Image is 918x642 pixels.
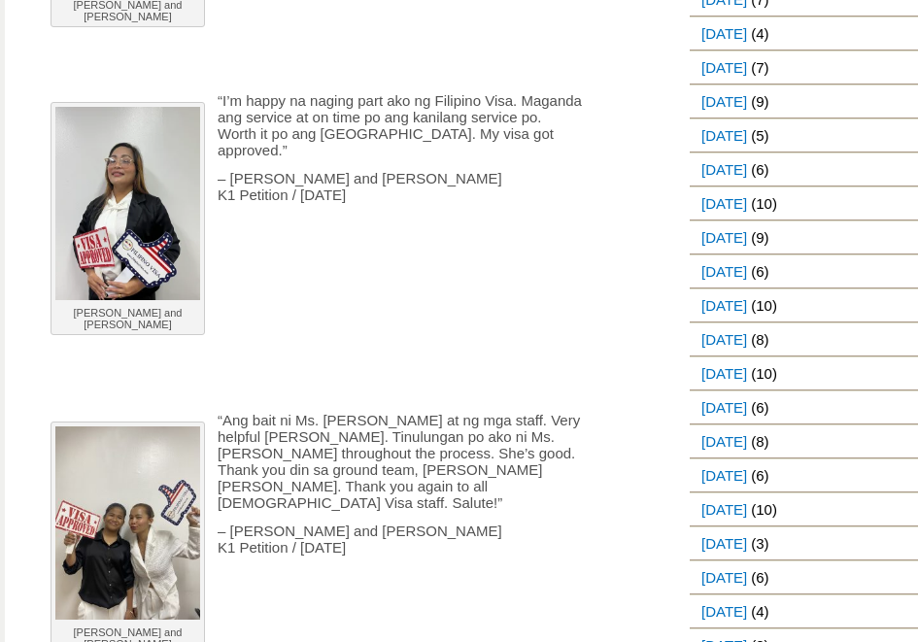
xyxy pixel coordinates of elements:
span: – [PERSON_NAME] and [PERSON_NAME] K1 Petition / [DATE] [218,523,502,556]
a: [DATE] [690,459,751,491]
a: [DATE] [690,221,751,253]
a: [DATE] [690,85,751,118]
a: [DATE] [690,527,751,559]
a: [DATE] [690,323,751,355]
a: [DATE] [690,391,751,423]
p: [PERSON_NAME] and [PERSON_NAME] [55,307,200,330]
p: “I’m happy na naging part ako ng Filipino Visa. Maganda ang service at on time po ang kanilang se... [38,92,595,158]
span: – [PERSON_NAME] and [PERSON_NAME] K1 Petition / [DATE] [218,170,502,203]
a: [DATE] [690,153,751,186]
a: [DATE] [690,493,751,525]
a: [DATE] [690,357,751,389]
a: [DATE] [690,17,751,50]
a: [DATE] [690,255,751,287]
a: [DATE] [690,595,751,627]
img: Matthew and Zhindy [55,426,200,620]
p: “Ang bait ni Ms. [PERSON_NAME] at ng mga staff. Very helpful [PERSON_NAME]. Tinulungan po ako ni ... [38,412,595,511]
a: [DATE] [690,51,751,84]
a: [DATE] [690,425,751,457]
a: [DATE] [690,289,751,321]
a: [DATE] [690,561,751,593]
a: [DATE] [690,187,751,220]
a: [DATE] [690,119,751,152]
img: Hilario and Manilyn [55,107,200,300]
